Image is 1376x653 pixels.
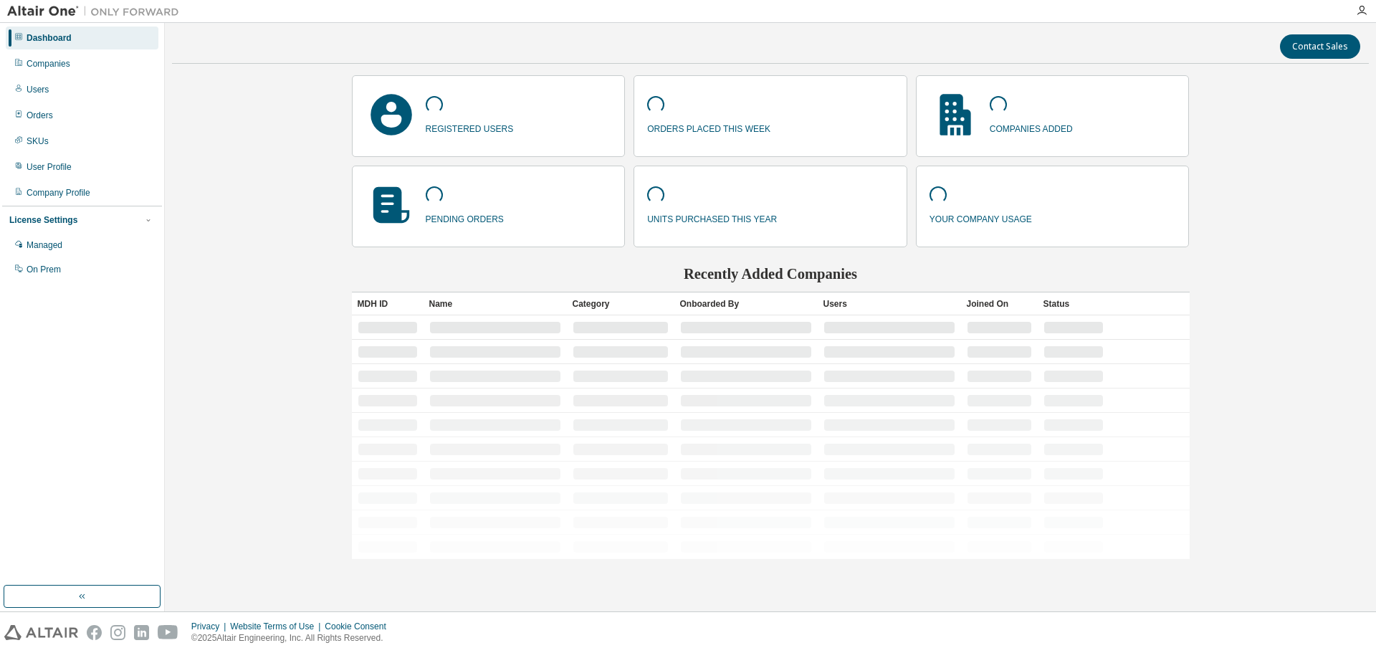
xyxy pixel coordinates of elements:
[990,119,1073,135] p: companies added
[429,292,561,315] div: Name
[426,209,504,226] p: pending orders
[27,135,49,147] div: SKUs
[967,292,1032,315] div: Joined On
[325,621,394,632] div: Cookie Consent
[87,625,102,640] img: facebook.svg
[7,4,186,19] img: Altair One
[573,292,669,315] div: Category
[9,214,77,226] div: License Settings
[426,119,514,135] p: registered users
[27,161,72,173] div: User Profile
[158,625,178,640] img: youtube.svg
[27,58,70,70] div: Companies
[27,110,53,121] div: Orders
[27,187,90,199] div: Company Profile
[134,625,149,640] img: linkedin.svg
[191,621,230,632] div: Privacy
[4,625,78,640] img: altair_logo.svg
[352,264,1190,283] h2: Recently Added Companies
[823,292,955,315] div: Users
[27,239,62,251] div: Managed
[1043,292,1104,315] div: Status
[680,292,812,315] div: Onboarded By
[1280,34,1360,59] button: Contact Sales
[27,32,72,44] div: Dashboard
[191,632,395,644] p: © 2025 Altair Engineering, Inc. All Rights Reserved.
[110,625,125,640] img: instagram.svg
[27,84,49,95] div: Users
[358,292,418,315] div: MDH ID
[647,209,777,226] p: units purchased this year
[930,209,1032,226] p: your company usage
[647,119,770,135] p: orders placed this week
[27,264,61,275] div: On Prem
[230,621,325,632] div: Website Terms of Use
